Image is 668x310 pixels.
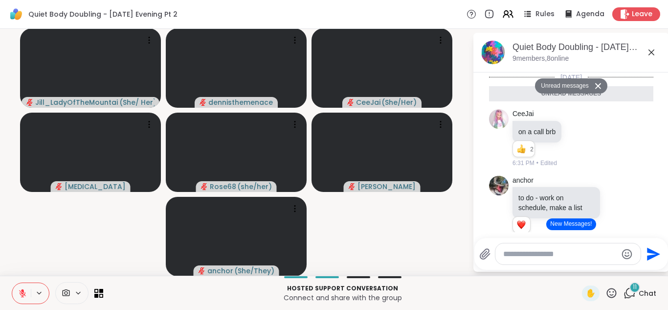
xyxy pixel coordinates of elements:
[576,9,604,19] span: Agenda
[109,284,576,293] p: Hosted support conversation
[540,159,557,167] span: Edited
[546,218,596,230] button: New Messages!
[512,159,534,167] span: 6:31 PM
[518,193,594,213] p: to do - work on schedule, make a list
[632,9,652,19] span: Leave
[513,141,530,157] div: Reaction list
[56,183,63,190] span: audio-muted
[530,145,534,154] span: 2
[555,72,588,82] span: [DATE]
[200,99,206,106] span: audio-muted
[512,41,661,53] div: Quiet Body Doubling - [DATE] Evening Pt 2, [DATE]
[237,182,272,191] span: ( she/her )
[535,78,591,94] button: Unread messages
[536,159,538,167] span: •
[109,293,576,303] p: Connect and share with the group
[503,249,617,259] textarea: Type your message
[210,182,236,191] span: Rose68
[201,183,208,190] span: audio-muted
[516,145,526,153] button: Reactions: like
[119,97,155,107] span: ( She/ Her )
[349,183,356,190] span: audio-muted
[586,287,596,299] span: ✋
[518,127,556,137] p: on a call brb
[489,86,653,102] div: Unread messages
[512,109,534,119] a: CeeJai
[356,97,380,107] span: CeeJai
[513,217,530,233] div: Reaction list
[347,99,354,106] span: audio-muted
[621,248,633,260] button: Emoji picker
[199,267,205,274] span: audio-muted
[65,182,126,191] span: [MEDICAL_DATA]
[481,41,505,64] img: Quiet Body Doubling - Thursday Evening Pt 2, Sep 11
[26,99,33,106] span: audio-muted
[489,176,509,195] img: https://sharewell-space-live.sfo3.digitaloceanspaces.com/user-generated/bd698b57-9748-437a-a102-e...
[512,176,534,186] a: anchor
[516,221,526,229] button: Reactions: love
[208,97,273,107] span: dennisthemenace
[234,266,274,276] span: ( She/They )
[512,54,569,64] p: 9 members, 8 online
[207,266,233,276] span: anchor
[641,243,663,265] button: Send
[8,6,24,23] img: ShareWell Logomark
[381,97,417,107] span: ( She/Her )
[35,97,118,107] span: Jill_LadyOfTheMountain
[357,182,416,191] span: [PERSON_NAME]
[28,9,178,19] span: Quiet Body Doubling - [DATE] Evening Pt 2
[639,288,656,298] span: Chat
[535,9,555,19] span: Rules
[633,283,637,291] span: 11
[489,109,509,129] img: https://sharewell-space-live.sfo3.digitaloceanspaces.com/user-generated/31362a71-9c08-4605-8112-5...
